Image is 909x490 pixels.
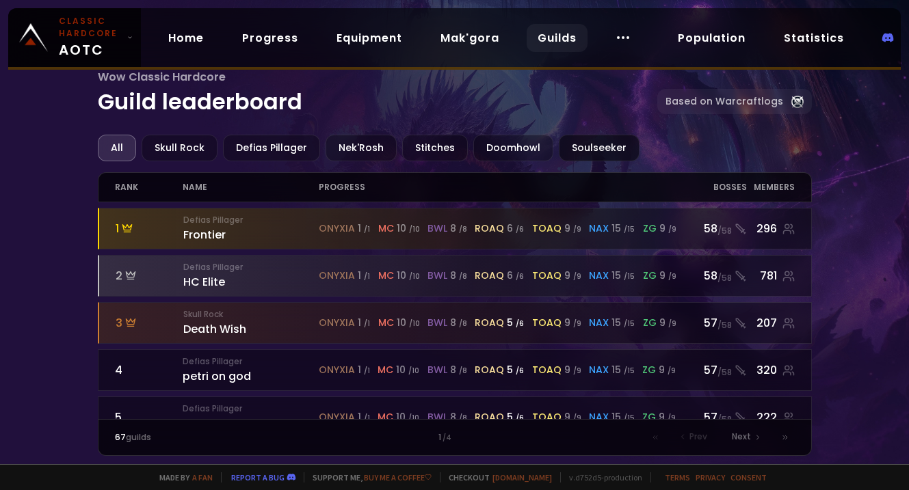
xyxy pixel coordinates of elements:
a: Based on Warcraftlogs [657,89,812,114]
span: zg [643,269,657,283]
div: Death Wish [183,308,319,338]
small: / 9 [668,413,676,423]
div: 15 [611,410,635,424]
div: rank [115,173,183,202]
small: / 8 [459,413,467,423]
small: / 8 [459,318,467,329]
span: onyxia [319,363,355,377]
div: 3 [116,314,183,331]
span: nax [589,410,609,424]
span: bwl [427,363,447,377]
div: members [747,173,795,202]
span: Prev [689,431,707,443]
span: Support me, [304,472,432,482]
span: zg [643,221,657,236]
div: petri on god [183,355,319,385]
div: 5 [507,363,524,377]
div: 10 [396,363,419,377]
div: 8 [450,363,467,377]
a: Privacy [696,472,725,482]
div: 9 [564,363,581,377]
div: Frontier [183,214,319,243]
small: / 58 [717,225,732,237]
img: Warcraftlog [791,96,804,108]
span: roaq [475,410,504,424]
div: 1 [358,316,370,330]
small: / 9 [573,271,581,282]
div: Nek'Rosh [326,135,397,161]
small: Defias Pillager [183,403,319,415]
div: 57 [692,362,747,379]
small: Defias Pillager [183,261,319,273]
small: / 58 [717,413,732,426]
div: 1 [116,220,183,237]
div: 781 [747,267,795,284]
div: 9 [659,410,676,424]
div: 222 [747,409,795,426]
span: toaq [532,269,562,283]
small: / 9 [668,318,676,329]
small: / 10 [408,413,419,423]
div: Purpose [183,403,319,432]
span: Next [732,431,751,443]
div: 9 [659,316,676,330]
div: 5 [115,409,183,426]
span: bwl [427,221,447,236]
a: Progress [231,24,309,52]
div: 15 [611,269,635,283]
div: Skull Rock [142,135,218,161]
a: Mak'gora [430,24,510,52]
span: onyxia [319,316,355,330]
a: Terms [665,472,690,482]
a: Population [667,24,756,52]
div: 1 [285,431,624,444]
small: / 6 [516,271,524,282]
div: 5 [507,316,524,330]
div: 8 [450,410,467,424]
div: 15 [611,363,635,377]
div: Soulseeker [559,135,640,161]
div: 58 [693,267,747,284]
a: 5Defias PillagerPurposeonyxia 1 /1mc 10 /10bwl 8 /8roaq 5 /6toaq 9 /9nax 15 /15zg 9 /957/58222 [98,396,812,438]
span: bwl [427,316,447,330]
span: Made by [151,472,213,482]
span: zg [642,410,656,424]
a: Home [157,24,215,52]
small: / 8 [459,271,467,282]
div: 10 [397,221,420,236]
div: name [183,173,319,202]
a: Report a bug [231,472,285,482]
small: Defias Pillager [183,214,319,226]
div: 9 [659,363,676,377]
small: Defias Pillager [183,355,319,368]
div: 10 [396,410,419,424]
div: 5 [507,410,524,424]
div: 57 [692,409,747,426]
small: / 58 [717,319,732,331]
small: / 4 [443,433,451,444]
small: / 9 [573,318,581,329]
small: / 15 [624,271,635,282]
small: / 15 [624,366,635,376]
small: / 10 [409,224,420,234]
span: roaq [475,269,504,283]
a: a fan [192,472,213,482]
div: 9 [659,221,676,236]
span: roaq [475,316,504,330]
div: 10 [397,269,420,283]
span: 67 [115,431,126,443]
a: Classic HardcoreAOTC [8,8,141,67]
div: 15 [611,316,635,330]
div: 6 [507,221,524,236]
small: / 15 [624,224,635,234]
span: bwl [427,410,447,424]
small: / 6 [516,318,524,329]
span: AOTC [59,15,122,60]
span: nax [589,363,609,377]
small: Skull Rock [183,308,319,321]
div: 9 [659,269,676,283]
span: onyxia [319,410,355,424]
small: / 1 [364,271,370,282]
div: All [98,135,136,161]
small: / 10 [409,318,420,329]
